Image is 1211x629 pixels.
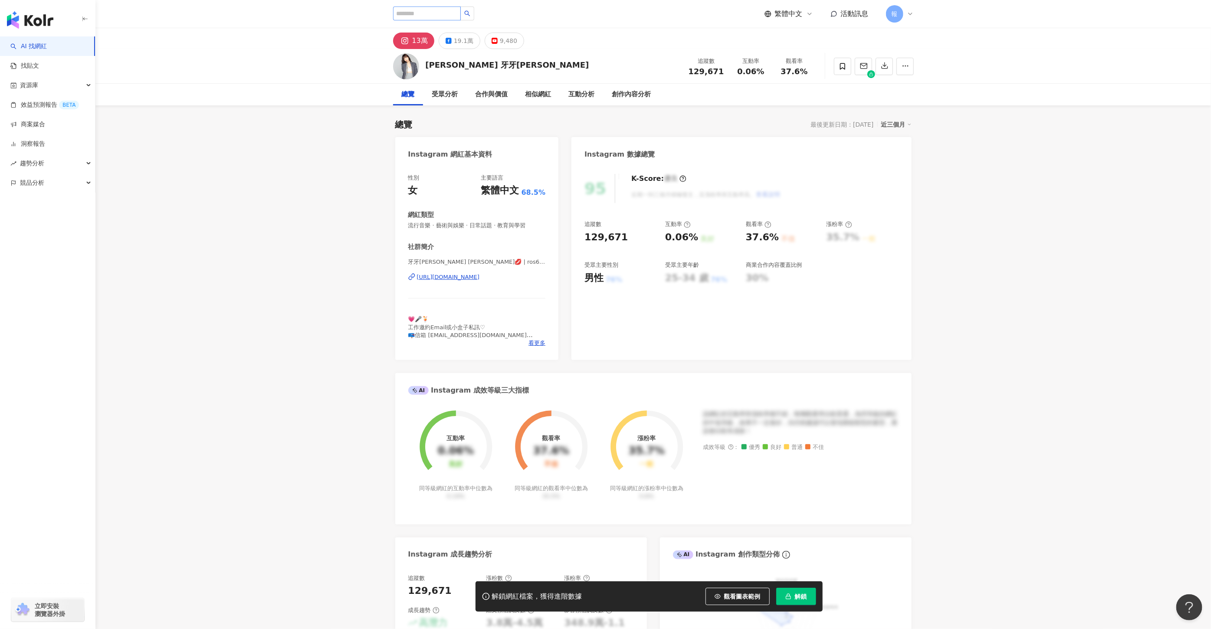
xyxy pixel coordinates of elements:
div: 追蹤數 [584,220,601,228]
img: KOL Avatar [393,53,419,79]
span: info-circle [781,550,791,560]
a: 洞察報告 [10,140,45,148]
div: 社群簡介 [408,242,434,252]
span: rise [10,161,16,167]
span: 35.5% [542,493,560,499]
span: search [464,10,470,16]
div: 不佳 [544,460,558,468]
div: 129,671 [584,231,628,244]
span: 趨勢分析 [20,154,44,173]
a: chrome extension立即安裝 瀏覽器外掛 [11,598,84,622]
div: 漲粉率 [637,435,656,442]
div: 總覽 [395,118,413,131]
a: searchAI 找網紅 [10,42,47,51]
span: 129,671 [689,67,724,76]
button: 觀看圖表範例 [706,588,770,605]
div: 受眾主要年齡 [665,261,699,269]
div: 0.06% [438,445,474,457]
span: 看更多 [528,339,545,347]
a: 效益預測報告BETA [10,101,79,109]
div: 解鎖網紅檔案，獲得進階數據 [492,592,582,601]
div: 互動分析 [569,89,595,100]
img: logo [7,11,53,29]
div: [PERSON_NAME] 牙牙[PERSON_NAME] [426,59,589,70]
div: K-Score : [631,174,686,183]
span: 觀看圖表範例 [724,593,761,600]
span: 不佳 [805,444,824,451]
div: 網紅類型 [408,210,434,219]
div: 商業合作內容覆蓋比例 [746,261,802,269]
div: 觀看率 [778,57,811,66]
div: 性別 [408,174,420,182]
span: 報 [892,9,898,19]
button: 19.1萬 [439,33,480,49]
div: Instagram 網紅基本資料 [408,150,492,159]
div: 同等級網紅的觀看率中位數為 [513,485,589,500]
span: 良好 [763,444,782,451]
div: 同等級網紅的漲粉率中位數為 [609,485,685,500]
div: 創作內容分析 [612,89,651,100]
div: 男性 [584,272,604,285]
a: 商案媒合 [10,120,45,129]
button: 9,480 [485,33,524,49]
span: 流行音樂 · 藝術與娛樂 · 日常話題 · 教育與學習 [408,222,546,229]
span: 37.6% [781,67,807,76]
div: [URL][DOMAIN_NAME] [417,273,480,281]
div: 13萬 [412,35,428,47]
div: 女 [408,184,418,197]
span: 0.8% [640,493,654,499]
span: 競品分析 [20,173,44,193]
div: 漲粉率 [564,574,590,582]
div: 37.6% [533,445,569,457]
a: [URL][DOMAIN_NAME] [408,273,546,281]
div: 9,480 [500,35,517,47]
div: 受眾分析 [432,89,458,100]
div: Instagram 創作類型分佈 [673,550,780,559]
div: 相似網紅 [525,89,551,100]
div: 一般 [640,460,653,468]
img: chrome extension [14,603,31,617]
div: AI [408,386,429,395]
div: 近三個月 [881,119,912,130]
div: 合作與價值 [476,89,508,100]
span: 0.19% [447,493,465,499]
div: AI [673,550,694,559]
a: 找貼文 [10,62,39,70]
span: 立即安裝 瀏覽器外掛 [35,602,65,618]
span: 0.06% [737,67,764,76]
div: 最後更新日期：[DATE] [811,121,873,128]
span: 資源庫 [20,75,38,95]
span: 普通 [784,444,803,451]
button: 解鎖 [776,588,816,605]
div: 成效等級 ： [703,444,899,451]
div: 追蹤數 [689,57,724,66]
div: Instagram 成效等級三大指標 [408,386,529,395]
div: 總覽 [402,89,415,100]
span: 牙牙[PERSON_NAME] [PERSON_NAME]💋 | ros601018 [408,258,546,266]
div: 0.06% [665,231,698,244]
span: 68.5% [522,188,546,197]
div: 主要語言 [481,174,504,182]
div: 同等級網紅的互動率中位數為 [418,485,494,500]
div: 互動率 [665,220,691,228]
div: 觀看率 [542,435,560,442]
span: 活動訊息 [841,10,869,18]
div: 37.6% [746,231,779,244]
span: 優秀 [742,444,761,451]
div: 繁體中文 [481,184,519,197]
div: 漲粉率 [827,220,852,228]
div: 該網紅的互動率和漲粉率都不錯，唯獨觀看率比較普通，為同等級的網紅的中低等級，效果不一定會好，但仍然建議可以發包開箱類型的案型，應該會比較有成效！ [703,410,899,436]
div: 35.7% [629,445,665,457]
div: 漲粉數 [486,574,512,582]
div: 觀看率 [746,220,771,228]
div: Instagram 成長趨勢分析 [408,550,492,559]
button: 13萬 [393,33,434,49]
div: Instagram 數據總覽 [584,150,655,159]
div: 良好 [449,460,463,468]
span: 繁體中文 [775,9,803,19]
div: 受眾主要性別 [584,261,618,269]
span: 解鎖 [795,593,807,600]
span: 💗🎤🍹 工作邀約Email或小盒子私訊♡ 📪信箱 [EMAIL_ADDRESS][DOMAIN_NAME] - 🏀 Pilots Crew桃園璞園領航猿啦啦隊 球團啦啦隊相關工作：[EMAIL_... [408,316,533,370]
div: 追蹤數 [408,574,425,582]
div: 互動率 [446,435,465,442]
